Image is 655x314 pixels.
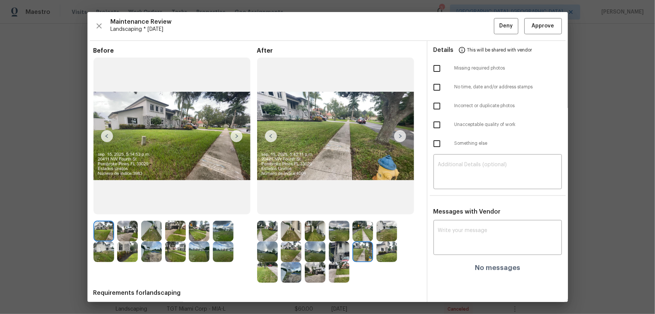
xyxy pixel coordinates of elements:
span: Unacceptable quality of work [455,121,562,128]
span: After [257,47,421,55]
span: Missing required photos [455,65,562,71]
span: Landscaping * [DATE] [111,26,494,33]
span: Requirements for landscaping [93,289,421,297]
button: Approve [524,18,562,34]
span: Messages with Vendor [434,209,501,215]
img: left-chevron-button-url [101,130,113,142]
span: Details [434,41,454,59]
span: Before [93,47,257,55]
h4: No messages [475,264,520,272]
span: Maintenance Review [111,18,494,26]
div: Something else [428,134,568,153]
span: No time, date and/or address stamps [455,84,562,90]
div: No time, date and/or address stamps [428,78,568,97]
div: Missing required photos [428,59,568,78]
span: Incorrect or duplicate photos [455,103,562,109]
span: This will be shared with vendor [467,41,532,59]
div: Unacceptable quality of work [428,115,568,134]
div: Incorrect or duplicate photos [428,97,568,115]
img: left-chevron-button-url [265,130,277,142]
span: Something else [455,140,562,147]
img: right-chevron-button-url [230,130,242,142]
span: Deny [499,21,513,31]
button: Deny [494,18,518,34]
span: Approve [532,21,554,31]
img: right-chevron-button-url [394,130,406,142]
